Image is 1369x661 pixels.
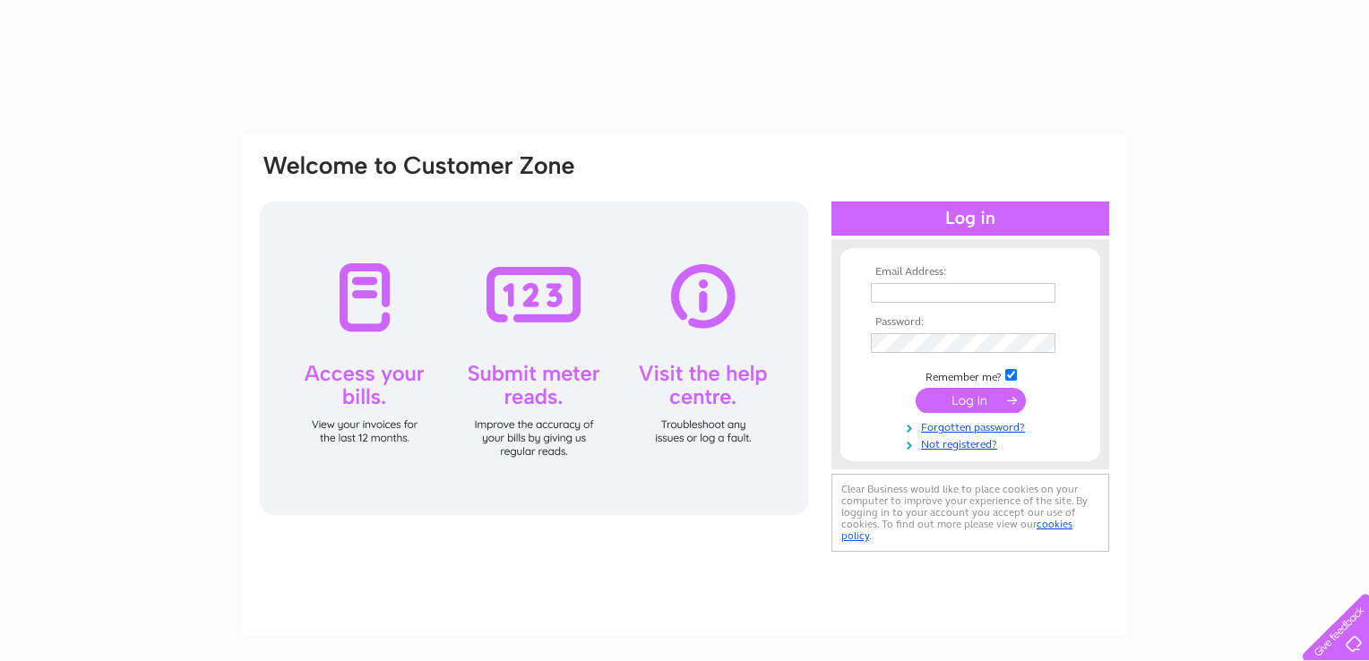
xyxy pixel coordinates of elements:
a: cookies policy [841,518,1072,542]
div: Clear Business would like to place cookies on your computer to improve your experience of the sit... [831,474,1109,552]
th: Email Address: [866,266,1074,279]
a: Not registered? [871,434,1074,451]
td: Remember me? [866,366,1074,384]
input: Submit [916,388,1026,413]
a: Forgotten password? [871,417,1074,434]
th: Password: [866,316,1074,329]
